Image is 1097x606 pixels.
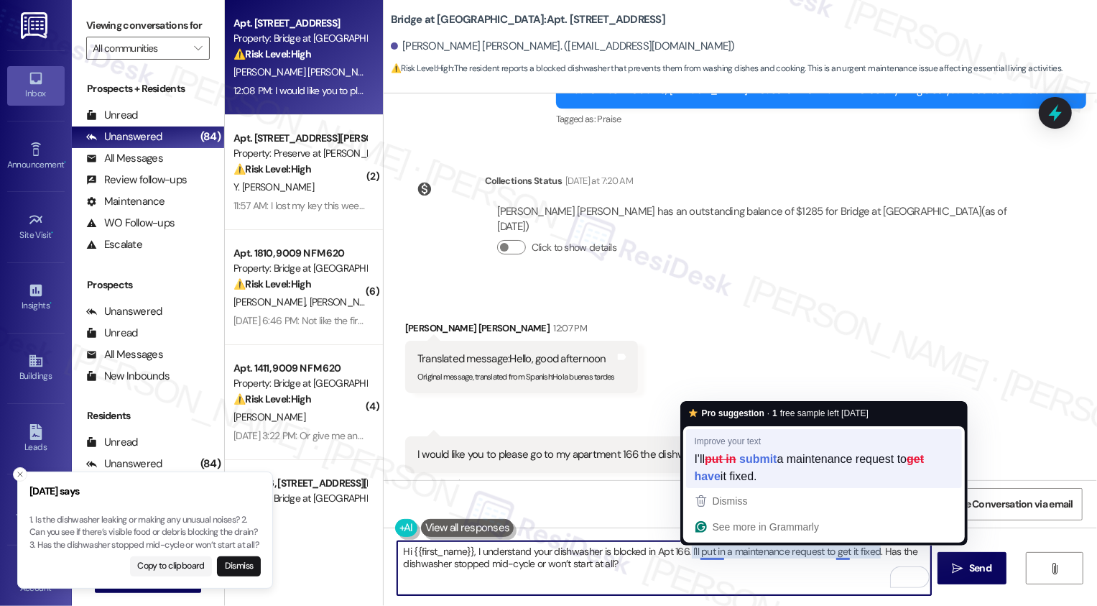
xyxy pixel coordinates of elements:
[936,488,1083,520] button: Share Conversation via email
[1050,563,1060,574] i: 
[233,429,506,442] div: [DATE] 3:22 PM: Or give me another unit I just can't handle roaches
[233,84,705,97] div: 12:08 PM: I would like you to please go to my apartment 166 the dishwasher is blocked I can’t was...
[72,408,224,423] div: Residents
[13,467,27,482] button: Close toast
[233,476,366,491] div: Apt. 1536, [STREET_ADDRESS][PERSON_NAME]
[7,561,65,600] a: Account
[391,12,665,27] b: Bridge at [GEOGRAPHIC_DATA]: Apt. [STREET_ADDRESS]
[405,321,638,341] div: [PERSON_NAME] [PERSON_NAME]
[86,216,175,231] div: WO Follow-ups
[598,113,621,125] span: Praise
[233,146,366,161] div: Property: Preserve at [PERSON_NAME][GEOGRAPHIC_DATA]
[7,208,65,247] a: Site Visit •
[7,349,65,387] a: Buildings
[7,490,65,529] a: Templates •
[945,497,1073,512] span: Share Conversation via email
[233,162,311,175] strong: ⚠️ Risk Level: High
[7,278,65,317] a: Insights •
[86,129,162,144] div: Unanswered
[93,37,187,60] input: All communities
[532,240,616,255] label: Click to show details
[29,514,261,552] p: 1. Is the dishwasher leaking or making any unusual noises? 2. Can you see if there’s visible food...
[417,447,885,462] div: I would like you to please go to my apartment 166 the dishwasher is blocked I can’t wash dishes o...
[233,392,311,405] strong: ⚠️ Risk Level: High
[233,31,366,46] div: Property: Bridge at [GEOGRAPHIC_DATA]
[233,491,366,506] div: Property: Bridge at [GEOGRAPHIC_DATA][PERSON_NAME]
[86,108,138,123] div: Unread
[485,173,562,188] div: Collections Status
[86,194,165,209] div: Maintenance
[233,295,310,308] span: [PERSON_NAME]
[233,410,305,423] span: [PERSON_NAME]
[197,126,224,148] div: (84)
[969,561,991,576] span: Send
[550,321,587,336] div: 12:07 PM
[64,157,66,167] span: •
[233,47,311,60] strong: ⚠️ Risk Level: High
[194,42,202,54] i: 
[21,12,50,39] img: ResiDesk Logo
[562,173,633,188] div: [DATE] at 7:20 AM
[233,180,314,193] span: Y. [PERSON_NAME]
[233,314,520,327] div: [DATE] 6:46 PM: Not like the first two pictures in the master bathroom
[86,326,138,341] div: Unread
[309,295,381,308] span: [PERSON_NAME]
[86,237,142,252] div: Escalate
[391,63,453,74] strong: ⚠️ Risk Level: High
[86,369,170,384] div: New Inbounds
[953,563,963,574] i: 
[233,376,366,391] div: Property: Bridge at [GEOGRAPHIC_DATA]
[50,298,52,308] span: •
[233,131,366,146] div: Apt. [STREET_ADDRESS][PERSON_NAME]
[233,361,366,376] div: Apt. 1411, 9009 N FM 620
[417,352,615,367] div: Translated message: Hello, good afternoon
[86,151,163,166] div: All Messages
[391,39,735,54] div: [PERSON_NAME] [PERSON_NAME]. ([EMAIL_ADDRESS][DOMAIN_NAME])
[233,261,366,276] div: Property: Bridge at [GEOGRAPHIC_DATA]
[417,372,615,382] sub: Original message, translated from Spanish : Hola buenas tardes
[72,81,224,96] div: Prospects + Residents
[52,228,54,238] span: •
[233,65,379,78] span: [PERSON_NAME] [PERSON_NAME]
[405,473,908,494] div: Tagged as:
[233,246,366,261] div: Apt. 1810, 9009 N FM 620
[86,347,163,362] div: All Messages
[130,556,213,577] button: Copy to clipboard
[86,456,162,472] div: Unanswered
[233,16,366,31] div: Apt. [STREET_ADDRESS]
[217,556,261,577] button: Dismiss
[72,277,224,293] div: Prospects
[7,66,65,105] a: Inbox
[391,61,1063,76] span: : The resident reports a blocked dishwasher that prevents them from washing dishes and cooking. T...
[86,14,210,37] label: Viewing conversations for
[86,435,138,450] div: Unread
[86,304,162,319] div: Unanswered
[497,204,1014,235] div: [PERSON_NAME] [PERSON_NAME] has an outstanding balance of $1285 for Bridge at [GEOGRAPHIC_DATA] (...
[447,477,527,490] span: Maintenance request
[197,453,224,475] div: (84)
[86,173,187,188] div: Review follow-ups
[29,484,261,499] h3: [DATE] says
[233,199,641,212] div: 11:57 AM: I lost my key this weekend , could I possibly have one ready for me to pick up after work?
[397,541,931,595] textarea: To enrich screen reader interactions, please activate Accessibility in Grammarly extension settings
[233,277,311,290] strong: ⚠️ Risk Level: High
[938,552,1007,584] button: Send
[7,420,65,459] a: Leads
[556,109,1086,129] div: Tagged as:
